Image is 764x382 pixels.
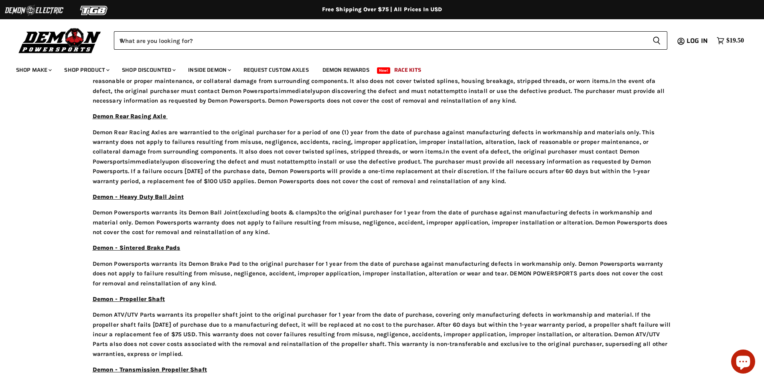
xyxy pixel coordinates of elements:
span: In the event of [443,148,485,155]
span: immediately [279,87,316,95]
span: attempt [287,158,310,165]
span: Demon Rear Racing Axle [93,113,166,120]
a: Shop Product [58,62,114,78]
p: Demon ATV/UTV Parts warrants its propeller shaft joint to the original purchaser for 1 year from ... [93,310,672,359]
a: Log in [683,37,713,44]
span: to install or use the defective product. The purchaser must provide all necessary information as ... [93,158,651,185]
span: upon discovering the defect and must not [165,158,287,165]
div: Free Shipping Over $75 | All Prices In USD [61,6,703,13]
p: Demon Powersports warrants its Demon Brake Pad to the original purchaser for 1 year from the date... [93,259,672,288]
a: Inside Demon [182,62,236,78]
a: $19.50 [713,35,748,46]
form: Product [114,31,667,50]
span: attempt [437,87,461,95]
a: Shop Make [10,62,57,78]
span: (excluding boots & clamps) [238,209,320,216]
strong: Demon - Propeller Shaft [93,295,165,303]
span: immediately [128,158,165,165]
span: a defect, the original purchaser must contact Demon Powersports [93,77,656,94]
span: Log in [687,36,708,46]
strong: Demon - Heavy Duty Ball Joint [93,193,184,200]
a: Race Kits [388,62,427,78]
input: When autocomplete results are available use up and down arrows to review and enter to select [114,31,646,50]
span: Demon Rear Racing Axles are warrantied to the original purchaser for a period of one (1) year fro... [93,129,655,156]
img: Demon Powersports [16,26,104,55]
a: Request Custom Axles [237,62,315,78]
a: Demon Rewards [316,62,375,78]
span: New! [377,67,391,74]
a: Shop Discounted [116,62,180,78]
span: a defect, the original purchaser must contact Demon Powersports [93,148,640,165]
span: to install or use the defective product. The purchaser must provide all necessary information as ... [93,87,665,104]
span: In the event of [610,77,652,85]
span: $19.50 [726,37,744,44]
ul: Main menu [10,59,742,78]
button: Search [646,31,667,50]
strong: Demon - Sintered Brake Pads [93,244,180,251]
span: upon discovering the defect and must not [316,87,437,95]
inbox-online-store-chat: Shopify online store chat [729,350,758,376]
img: Demon Electric Logo 2 [4,3,64,18]
p: Demon Powersports warrants its Demon Ball Joint to the original purchaser for 1 year from the dat... [93,208,672,237]
img: TGB Logo 2 [64,3,124,18]
strong: Demon - Transmission Propeller Shaft [93,366,207,373]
